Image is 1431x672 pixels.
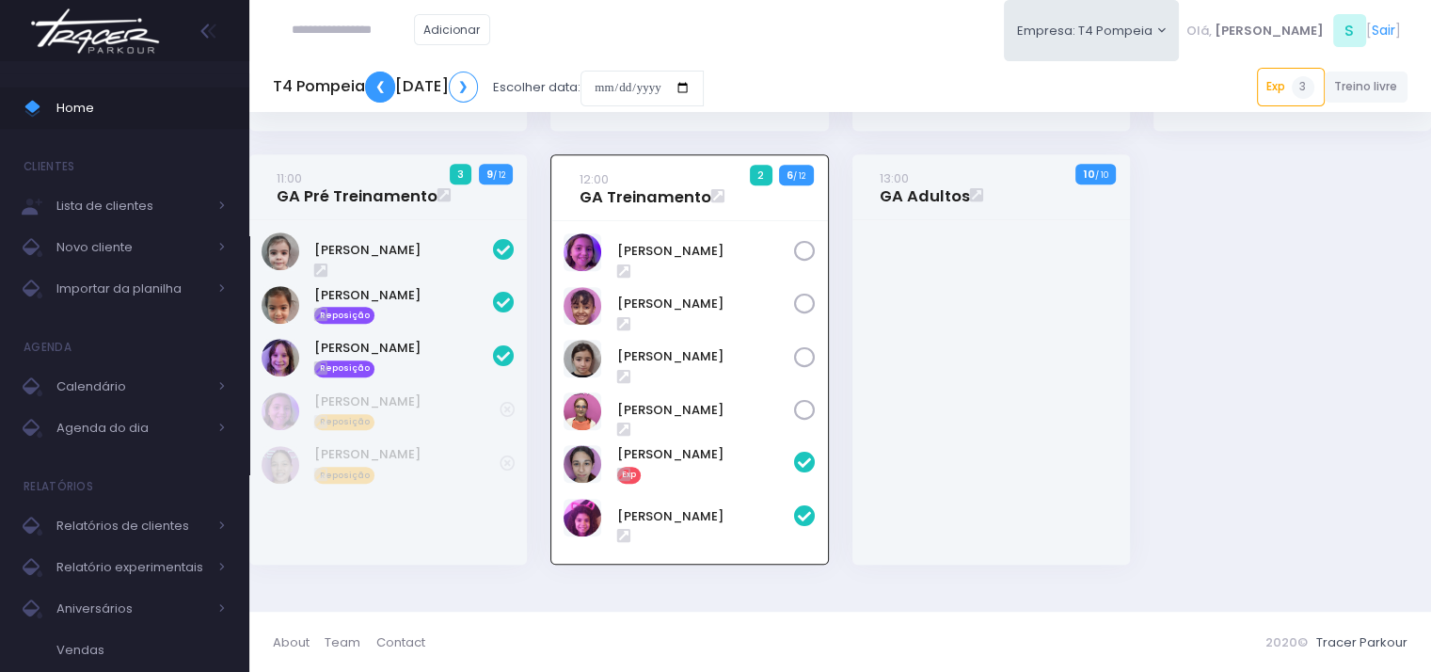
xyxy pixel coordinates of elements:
[262,232,299,270] img: Brunna Mateus De Paulo Alves
[486,167,493,182] strong: 9
[1292,76,1314,99] span: 3
[314,339,493,358] a: [PERSON_NAME]
[580,170,609,188] small: 12:00
[314,360,374,377] span: Reposição
[617,295,794,313] a: [PERSON_NAME]
[617,445,794,464] a: [PERSON_NAME]
[24,328,72,366] h4: Agenda
[24,148,74,185] h4: Clientes
[1325,72,1408,103] a: Treino livre
[314,414,374,431] span: Reposição
[273,66,704,109] div: Escolher data:
[414,14,491,45] a: Adicionar
[1316,633,1407,651] a: Tracer Parkour
[1372,21,1395,40] a: Sair
[564,340,601,377] img: Sarah Fernandes da Silva
[564,233,601,271] img: Heloisa Nivolone
[56,597,207,621] span: Aniversários
[1094,169,1107,181] small: / 10
[564,445,601,483] img: Anita Feliciano de Carvalho
[1083,167,1094,182] strong: 10
[617,401,794,420] a: [PERSON_NAME]
[56,96,226,120] span: Home
[1179,9,1407,52] div: [ ]
[273,624,325,661] a: About
[617,347,794,366] a: [PERSON_NAME]
[314,286,493,305] a: [PERSON_NAME]
[1215,22,1324,40] span: [PERSON_NAME]
[325,624,375,661] a: Team
[314,445,500,464] a: [PERSON_NAME]
[262,392,299,430] img: Heloisa Nivolone
[56,375,207,399] span: Calendário
[314,307,374,324] span: Reposição
[880,169,909,187] small: 13:00
[493,169,505,181] small: / 12
[1257,68,1325,105] a: Exp3
[617,242,794,261] a: [PERSON_NAME]
[449,72,479,103] a: ❯
[617,507,794,526] a: [PERSON_NAME]
[314,241,493,260] a: [PERSON_NAME]
[365,72,395,103] a: ❮
[314,467,374,484] span: Reposição
[262,339,299,376] img: Melissa Gouveia
[376,624,425,661] a: Contact
[450,164,472,184] span: 3
[273,72,478,103] h5: T4 Pompeia [DATE]
[56,638,226,663] span: Vendas
[750,165,772,185] span: 2
[1186,22,1212,40] span: Olá,
[56,235,207,260] span: Novo cliente
[880,168,970,206] a: 13:00GA Adultos
[56,416,207,440] span: Agenda do dia
[580,169,711,207] a: 12:00GA Treinamento
[277,168,437,206] a: 11:00GA Pré Treinamento
[1333,14,1366,47] span: S
[277,169,302,187] small: 11:00
[56,514,207,538] span: Relatórios de clientes
[56,277,207,301] span: Importar da planilha
[787,168,793,183] strong: 6
[314,392,500,411] a: [PERSON_NAME]
[564,392,601,430] img: Sofia Viola
[564,499,601,536] img: Catarina souza ramos de Oliveira
[793,170,805,182] small: / 12
[24,468,93,505] h4: Relatórios
[1265,633,1308,651] span: 2020©
[262,446,299,484] img: Maria Carolina Franze Oliveira
[262,286,299,324] img: Cecília Aimi Shiozuka de Oliveira
[56,194,207,218] span: Lista de clientes
[56,555,207,580] span: Relatório experimentais
[564,287,601,325] img: Júlia Caze Rodrigues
